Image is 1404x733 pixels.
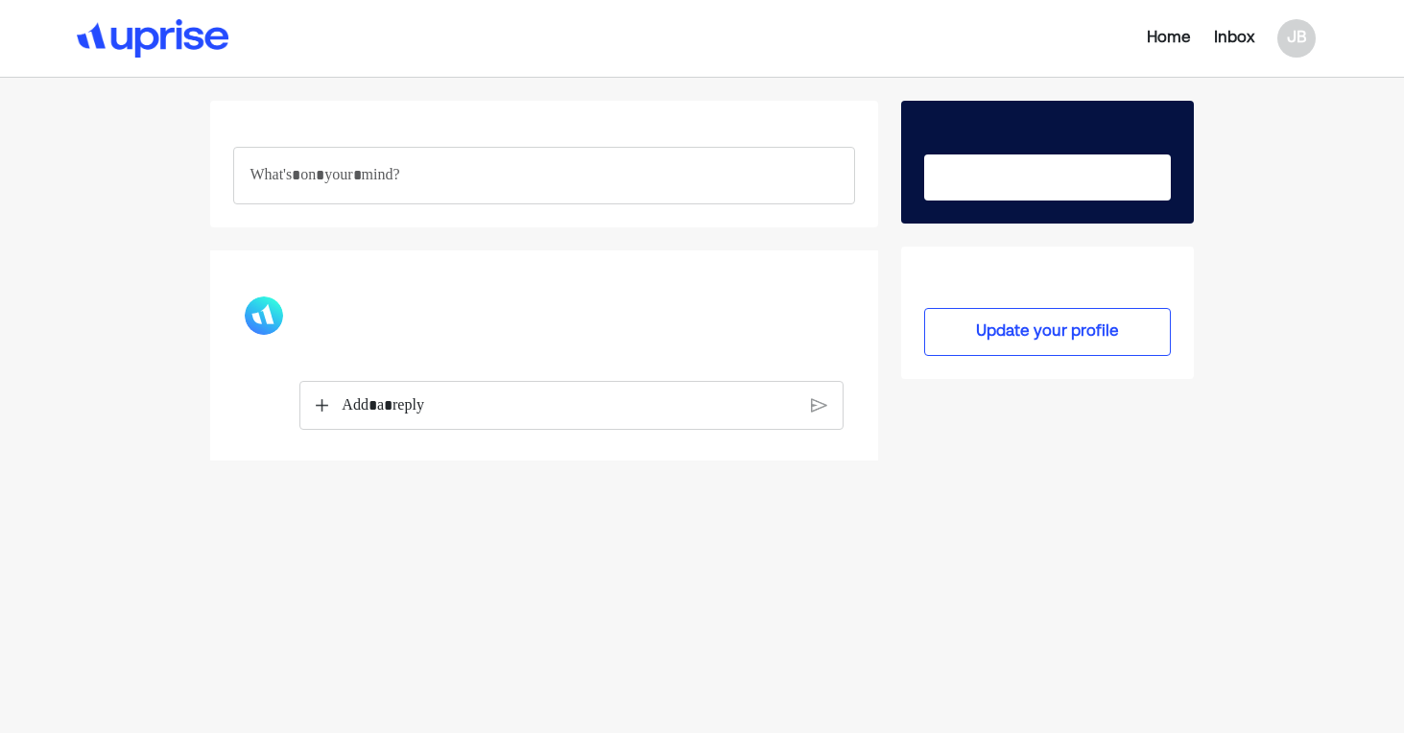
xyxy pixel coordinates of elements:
[1147,27,1191,50] div: Home
[333,382,806,430] div: Rich Text Editor. Editing area: main
[1214,27,1254,50] div: Inbox
[1277,19,1316,58] div: JB
[233,147,855,204] div: Rich Text Editor. Editing area: main
[924,308,1170,356] button: Update your profile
